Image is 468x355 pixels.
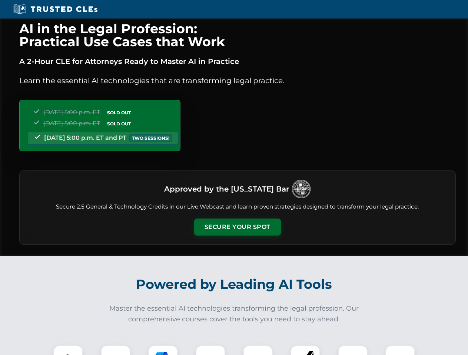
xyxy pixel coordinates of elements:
h2: Powered by Leading AI Tools [29,271,439,297]
img: Trusted CLEs [11,4,100,15]
p: Learn the essential AI technologies that are transforming legal practice. [19,75,456,87]
span: SOLD OUT [104,109,133,116]
h1: AI in the Legal Profession: Practical Use Cases that Work [19,22,456,48]
span: [DATE] 5:00 p.m. ET [43,109,100,116]
span: SOLD OUT [104,120,133,128]
span: [DATE] 5:00 p.m. ET [43,120,100,127]
p: Secure 2.5 General & Technology Credits in our Live Webcast and learn proven strategies designed ... [29,203,447,211]
h3: Approved by the [US_STATE] Bar [164,182,289,196]
p: Master the essential AI technologies transforming the legal profession. Our comprehensive courses... [104,303,364,325]
img: Logo [292,180,311,198]
p: A 2-Hour CLE for Attorneys Ready to Master AI in Practice [19,55,456,67]
button: Secure Your Spot [194,219,281,236]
